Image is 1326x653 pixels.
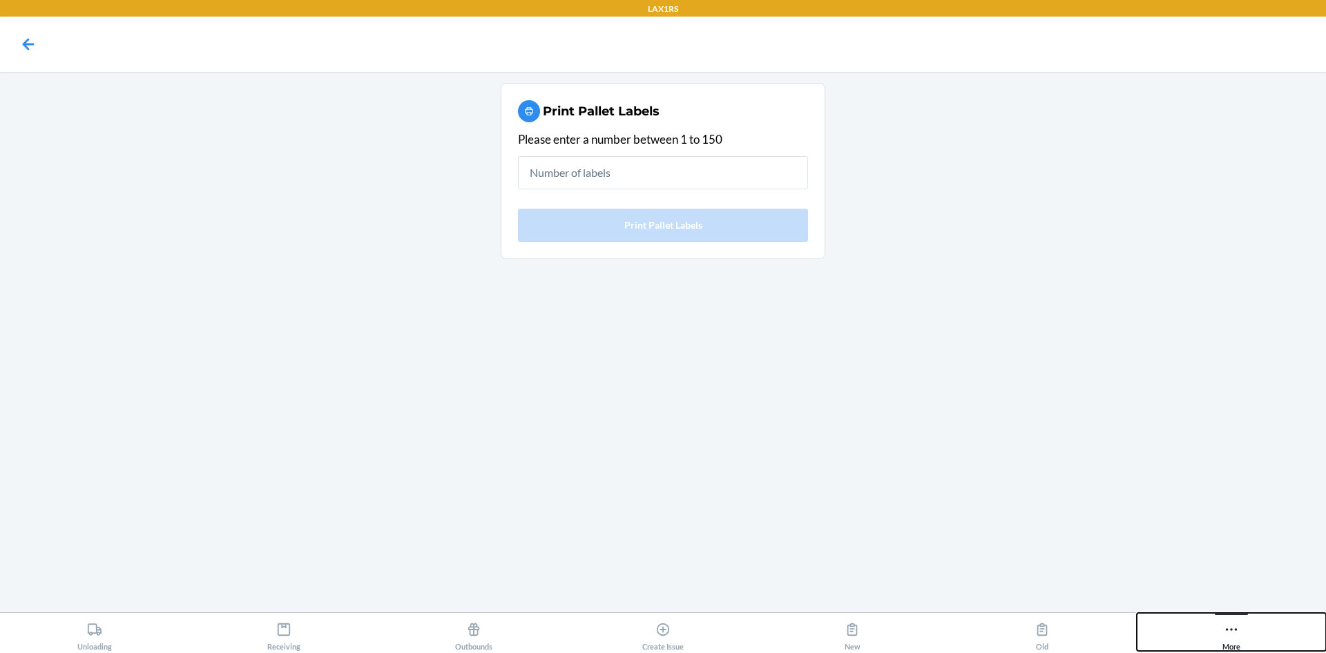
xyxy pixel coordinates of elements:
[267,616,300,651] div: Receiving
[1035,616,1050,651] div: Old
[758,613,947,651] button: New
[642,616,684,651] div: Create Issue
[1222,616,1240,651] div: More
[845,616,861,651] div: New
[518,209,808,242] button: Print Pallet Labels
[518,156,808,189] input: Number of labels
[568,613,758,651] button: Create Issue
[518,131,808,149] div: Please enter a number between 1 to 150
[1137,613,1326,651] button: More
[189,613,378,651] button: Receiving
[379,613,568,651] button: Outbounds
[648,3,678,15] p: LAX1RS
[543,102,660,120] h2: Print Pallet Labels
[455,616,492,651] div: Outbounds
[947,613,1136,651] button: Old
[77,616,112,651] div: Unloading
